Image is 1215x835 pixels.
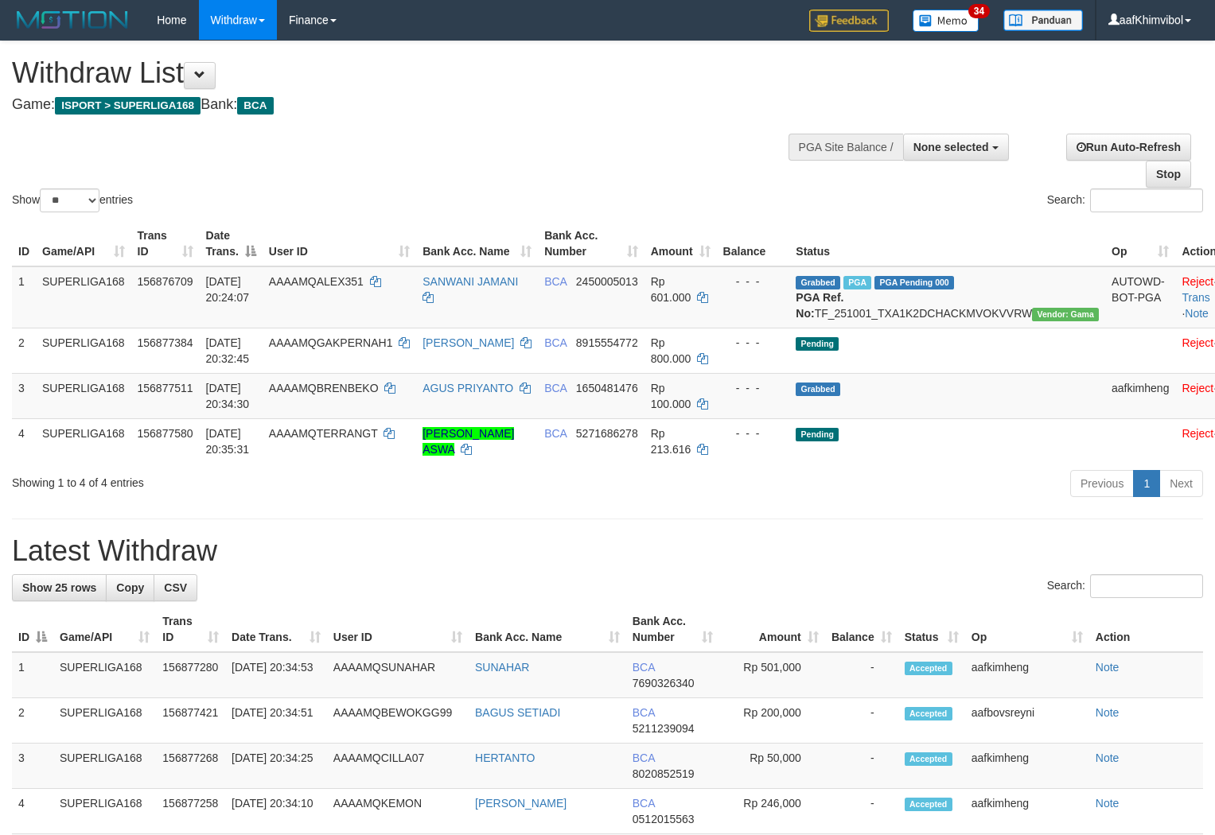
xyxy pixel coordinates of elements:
span: 156877511 [138,382,193,394]
td: 1 [12,266,36,328]
td: Rp 246,000 [719,789,825,834]
th: Op: activate to sort column ascending [1105,221,1175,266]
th: Bank Acc. Name: activate to sort column ascending [416,221,538,266]
td: SUPERLIGA168 [53,744,156,789]
span: 156876709 [138,275,193,288]
a: Reject [1182,336,1213,349]
a: Note [1096,797,1120,810]
span: Accepted [905,752,952,766]
td: 2 [12,328,36,373]
a: Note [1185,307,1209,320]
a: [PERSON_NAME] ASWA [423,427,514,456]
th: Game/API: activate to sort column ascending [53,607,156,652]
a: SUNAHAR [475,661,529,674]
td: AAAAMQCILLA07 [327,744,469,789]
div: - - - [723,425,784,441]
span: AAAAMQGAKPERNAH1 [269,336,393,349]
button: None selected [903,134,1009,161]
div: - - - [723,274,784,289]
td: AAAAMQKEMON [327,789,469,834]
span: Copy 7690326340 to clipboard [633,677,695,689]
td: 1 [12,652,53,698]
span: Copy 5271686278 to clipboard [576,427,638,440]
td: AAAAMQBEWOKGG99 [327,698,469,744]
a: BAGUS SETIADI [475,706,560,719]
td: Rp 50,000 [719,744,825,789]
span: BCA [633,797,655,810]
span: BCA [544,275,567,288]
span: BCA [633,706,655,719]
td: [DATE] 20:34:53 [225,652,327,698]
span: Pending [796,337,839,351]
th: Bank Acc. Number: activate to sort column ascending [626,607,719,652]
span: Accepted [905,707,952,720]
h1: Withdraw List [12,57,794,89]
td: SUPERLIGA168 [36,328,131,373]
span: [DATE] 20:32:45 [206,336,250,365]
span: Copy 1650481476 to clipboard [576,382,638,394]
td: 2 [12,698,53,744]
span: BCA [544,336,567,349]
span: PGA Pending [874,276,954,289]
input: Search: [1090,188,1203,212]
td: aafkimheng [965,789,1089,834]
a: 1 [1133,470,1160,497]
span: Copy [116,581,144,594]
a: Reject [1182,382,1213,394]
th: Status: activate to sort column ascending [898,607,965,652]
a: Show 25 rows [12,574,107,601]
span: Vendor URL: https://trx31.1velocity.biz [1032,308,1099,321]
span: Copy 5211239094 to clipboard [633,722,695,735]
span: Rp 213.616 [651,427,691,456]
td: SUPERLIGA168 [53,789,156,834]
td: aafbovsreyni [965,698,1089,744]
a: Previous [1070,470,1134,497]
span: Grabbed [796,383,840,396]
th: User ID: activate to sort column ascending [327,607,469,652]
a: Next [1159,470,1203,497]
a: Run Auto-Refresh [1066,134,1191,161]
td: aafkimheng [1105,373,1175,418]
td: Rp 200,000 [719,698,825,744]
span: Show 25 rows [22,581,96,594]
th: Game/API: activate to sort column ascending [36,221,131,266]
div: Showing 1 to 4 of 4 entries [12,468,494,491]
th: Amount: activate to sort column ascending [719,607,825,652]
th: Status [789,221,1105,266]
span: Copy 8020852519 to clipboard [633,767,695,780]
td: 156877421 [156,698,225,744]
span: AAAAMQALEX351 [269,275,364,288]
span: Marked by aafsoycanthlai [843,276,871,289]
td: 156877268 [156,744,225,789]
td: AUTOWD-BOT-PGA [1105,266,1175,328]
div: - - - [723,335,784,351]
span: Accepted [905,798,952,811]
span: BCA [544,427,567,440]
a: Copy [106,574,154,601]
th: Amount: activate to sort column ascending [644,221,717,266]
span: Copy 8915554772 to clipboard [576,336,638,349]
a: Note [1096,661,1120,674]
td: 4 [12,789,53,834]
th: ID: activate to sort column descending [12,607,53,652]
td: - [825,789,898,834]
td: AAAAMQSUNAHAR [327,652,469,698]
th: Action [1089,607,1203,652]
span: Copy 2450005013 to clipboard [576,275,638,288]
th: Trans ID: activate to sort column ascending [131,221,200,266]
span: Copy 0512015563 to clipboard [633,813,695,825]
span: BCA [544,382,567,394]
input: Search: [1090,574,1203,598]
span: Rp 601.000 [651,275,691,304]
a: HERTANTO [475,751,535,764]
span: BCA [633,661,655,674]
th: Bank Acc. Name: activate to sort column ascending [469,607,626,652]
a: Reject [1182,427,1213,440]
span: 156877580 [138,427,193,440]
span: AAAAMQBRENBEKO [269,382,379,394]
img: Button%20Memo.svg [913,10,979,32]
b: PGA Ref. No: [796,291,843,320]
label: Show entries [12,188,133,212]
span: 34 [968,4,990,18]
td: - [825,698,898,744]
